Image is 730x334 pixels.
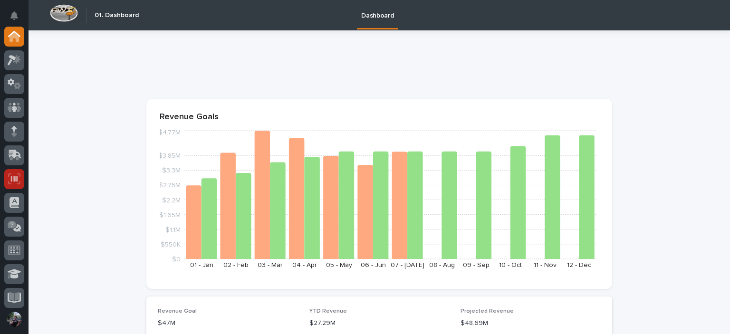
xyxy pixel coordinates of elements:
text: 12 - Dec [567,262,591,268]
span: Projected Revenue [461,308,514,314]
tspan: $1.65M [159,211,181,218]
text: 02 - Feb [223,262,249,268]
tspan: $2.2M [162,197,181,203]
p: $47M [158,318,298,328]
button: Notifications [4,6,24,26]
tspan: $1.1M [165,226,181,233]
tspan: $550K [161,241,181,248]
p: $48.69M [461,318,601,328]
span: Revenue Goal [158,308,197,314]
text: 07 - [DATE] [391,262,424,268]
text: 06 - Jun [361,262,386,268]
tspan: $3.85M [158,153,181,159]
h2: 01. Dashboard [95,11,139,19]
text: 03 - Mar [258,262,283,268]
button: users-avatar [4,309,24,329]
p: Revenue Goals [160,112,599,123]
text: 09 - Sep [463,262,490,268]
tspan: $4.77M [158,129,181,136]
text: 08 - Aug [429,262,455,268]
tspan: $3.3M [162,167,181,174]
span: YTD Revenue [309,308,347,314]
p: $27.29M [309,318,450,328]
text: 01 - Jan [190,262,213,268]
div: Notifications [12,11,24,27]
text: 04 - Apr [292,262,317,268]
tspan: $0 [172,256,181,263]
img: Workspace Logo [50,4,78,22]
tspan: $2.75M [159,182,181,189]
text: 11 - Nov [534,262,557,268]
text: 10 - Oct [499,262,522,268]
text: 05 - May [326,262,352,268]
